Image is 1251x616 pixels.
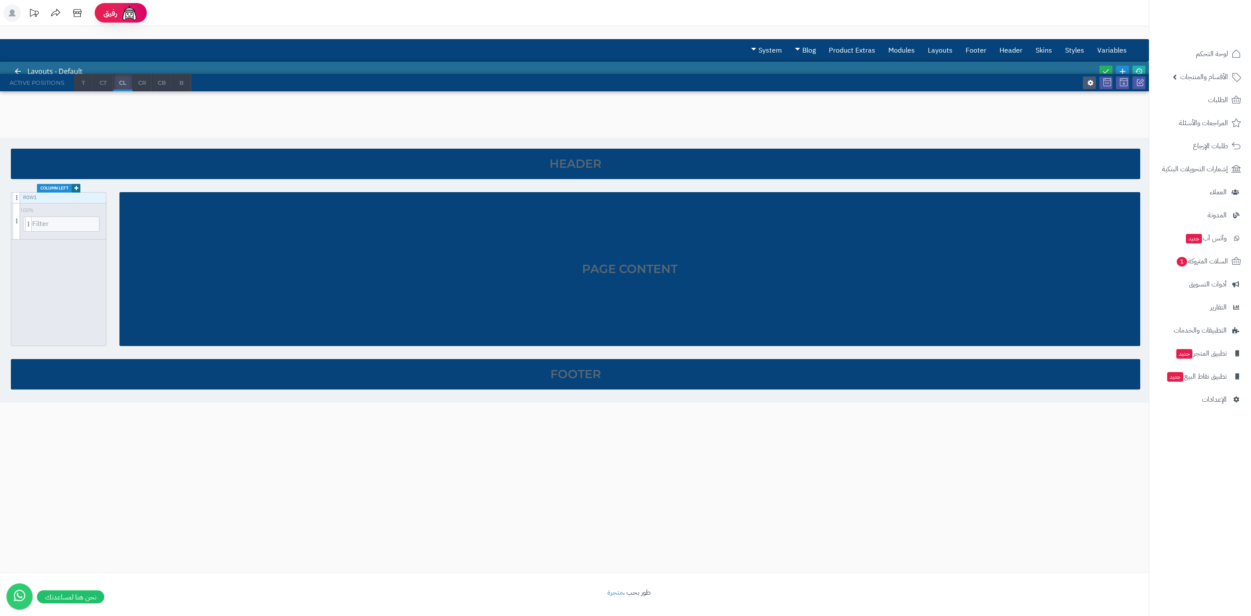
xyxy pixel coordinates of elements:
a: تحديثات المنصة [23,4,45,24]
a: وآتس آبجديد [1155,228,1246,249]
span: جديد [1186,234,1202,243]
span: جديد [1176,349,1192,359]
a: التطبيقات والخدمات [1155,320,1246,341]
a: متجرة [607,587,623,598]
div: Row 1 [23,194,37,201]
a: الإعدادات [1155,389,1246,410]
a: Layouts [921,40,959,61]
span: وآتس آب [1185,232,1227,244]
a: إشعارات التحويلات البنكية [1155,159,1246,180]
span: جديد [1167,372,1183,382]
img: ai-face.png [121,4,138,22]
span: أدوات التسويق [1189,278,1227,290]
span: T [74,74,93,91]
a: تطبيق نقاط البيعجديد [1155,366,1246,387]
a: المراجعات والأسئلة [1155,113,1246,133]
span: B [172,74,191,91]
span: الطلبات [1208,94,1228,106]
img: logo-2.png [1192,7,1243,25]
a: Styles [1059,40,1091,61]
span: تطبيق نقاط البيع [1166,370,1227,383]
a: Skins [1029,40,1059,61]
span: الإعدادات [1202,393,1227,406]
span: CB [152,74,171,91]
a: الطلبات [1155,90,1246,110]
a: أدوات التسويق [1155,274,1246,295]
span: العملاء [1210,186,1227,198]
span: لوحة التحكم [1196,48,1228,60]
span: طلبات الإرجاع [1193,140,1228,152]
span: المدونة [1208,209,1227,221]
span: الأقسام والمنتجات [1180,71,1228,83]
a: تطبيق المتجرجديد [1155,343,1246,364]
span: 1 [1176,256,1188,267]
a: Blog [788,40,822,61]
span: رفيق [103,8,117,18]
span: إشعارات التحويلات البنكية [1162,163,1228,175]
span: التطبيقات والخدمات [1174,324,1227,336]
span: المراجعات والأسئلة [1179,117,1228,129]
span: Filter [32,217,95,231]
a: Header [993,40,1029,61]
a: التقارير [1155,297,1246,318]
a: System [745,40,788,61]
a: Variables [1091,40,1133,61]
a: العملاء [1155,182,1246,203]
span: تطبيق المتجر [1175,347,1227,360]
span: Column Left [37,184,80,193]
a: Footer [959,40,993,61]
a: السلات المتروكة1 [1155,251,1246,272]
a: Product Extras [822,40,882,61]
span: CL [113,74,132,91]
a: طلبات الإرجاع [1155,136,1246,156]
a: لوحة التحكم [1155,43,1246,64]
span: التقارير [1210,301,1227,313]
a: Modules [882,40,921,61]
span: CT [94,74,113,91]
a: المدونة [1155,205,1246,226]
span: CR [133,74,152,91]
div: Layouts - Default [16,62,91,81]
span: السلات المتروكة [1176,255,1228,267]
